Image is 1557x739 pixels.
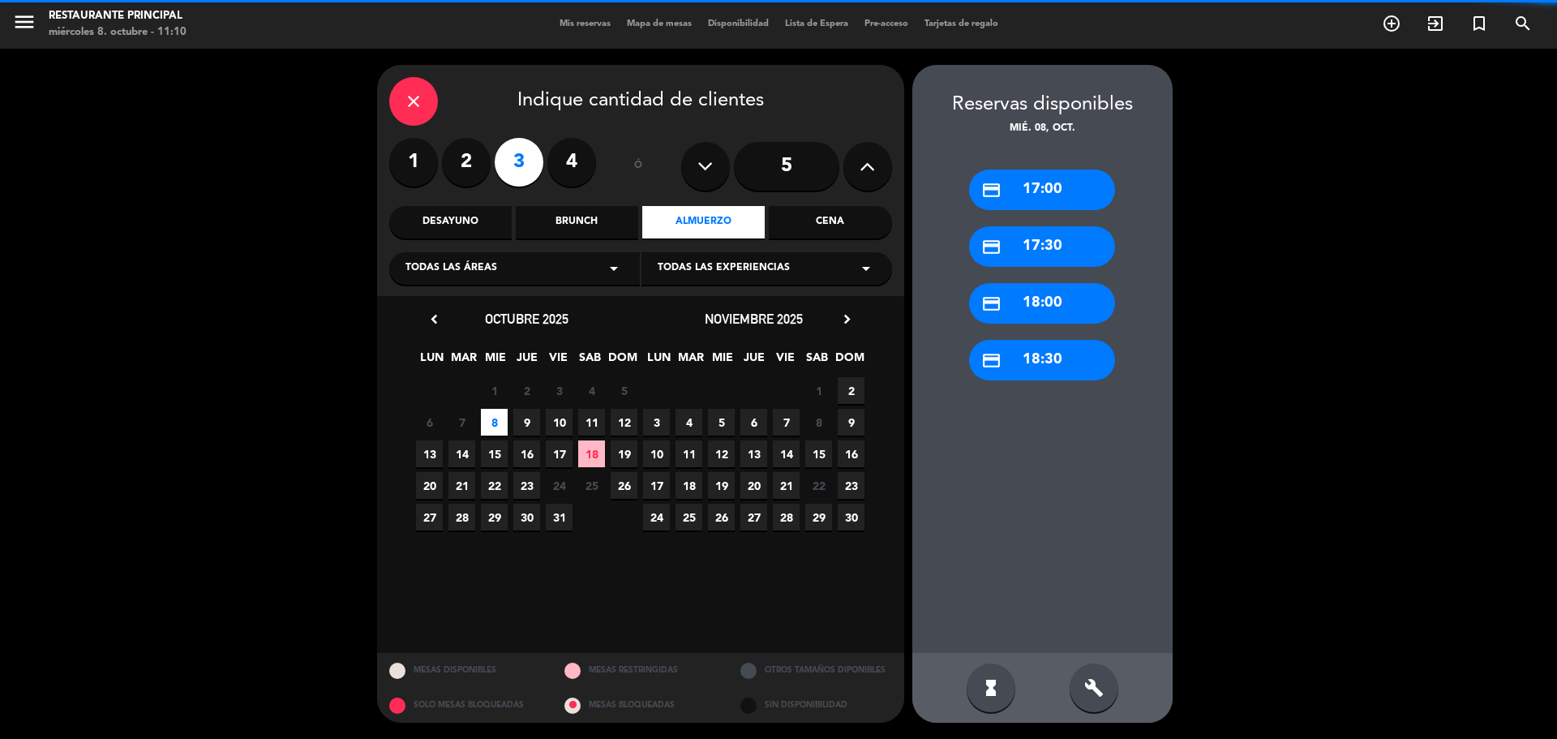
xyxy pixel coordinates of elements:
[389,138,438,187] label: 1
[773,409,800,436] span: 7
[416,504,443,531] span: 27
[389,77,892,126] div: Indique cantidad de clientes
[740,409,767,436] span: 6
[646,348,672,375] span: LUN
[495,138,543,187] label: 3
[611,440,637,467] span: 19
[772,348,799,375] span: VIE
[552,653,728,688] div: MESAS RESTRINGIDAS
[377,688,553,723] div: SOLO MESAS BLOQUEADAS
[578,472,605,499] span: 25
[546,377,573,404] span: 3
[740,348,767,375] span: JUE
[1084,678,1104,698] i: build
[416,409,443,436] span: 6
[546,440,573,467] span: 17
[545,348,572,375] span: VIE
[513,377,540,404] span: 2
[578,377,605,404] span: 4
[482,348,508,375] span: MIE
[1426,14,1445,33] i: exit_to_app
[513,504,540,531] span: 30
[416,472,443,499] span: 20
[676,472,702,499] span: 18
[448,504,475,531] span: 28
[676,504,702,531] span: 25
[708,472,735,499] span: 19
[513,440,540,467] span: 16
[740,504,767,531] span: 27
[981,678,1001,698] i: hourglass_full
[773,440,800,467] span: 14
[49,24,187,41] div: miércoles 8. octubre - 11:10
[777,19,856,28] span: Lista de Espera
[916,19,1006,28] span: Tarjetas de regalo
[773,504,800,531] span: 28
[481,377,508,404] span: 1
[405,260,497,277] span: Todas las áreas
[805,409,832,436] span: 8
[805,377,832,404] span: 1
[604,259,624,278] i: arrow_drop_down
[981,294,1002,314] i: credit_card
[856,19,916,28] span: Pre-acceso
[838,504,864,531] span: 30
[805,504,832,531] span: 29
[740,472,767,499] span: 20
[838,409,864,436] span: 9
[658,260,790,277] span: Todas las experiencias
[578,440,605,467] span: 18
[418,348,445,375] span: LUN
[546,472,573,499] span: 24
[708,440,735,467] span: 12
[839,311,856,328] i: chevron_right
[481,409,508,436] span: 8
[969,283,1115,324] div: 18:00
[513,348,540,375] span: JUE
[448,409,475,436] span: 7
[448,440,475,467] span: 14
[481,440,508,467] span: 15
[1513,14,1533,33] i: search
[643,409,670,436] span: 3
[700,19,777,28] span: Disponibilidad
[740,440,767,467] span: 13
[578,409,605,436] span: 11
[442,138,491,187] label: 2
[611,472,637,499] span: 26
[643,504,670,531] span: 24
[552,688,728,723] div: MESAS BLOQUEADAS
[676,409,702,436] span: 4
[12,10,36,34] i: menu
[49,8,187,24] div: Restaurante Principal
[404,92,423,111] i: close
[547,138,596,187] label: 4
[611,409,637,436] span: 12
[708,504,735,531] span: 26
[969,170,1115,210] div: 17:00
[577,348,603,375] span: SAB
[838,377,864,404] span: 2
[769,206,891,238] div: Cena
[709,348,736,375] span: MIE
[642,206,765,238] div: Almuerzo
[608,348,635,375] span: DOM
[485,311,568,327] span: octubre 2025
[619,19,700,28] span: Mapa de mesas
[12,10,36,40] button: menu
[481,472,508,499] span: 22
[981,350,1002,371] i: credit_card
[426,311,443,328] i: chevron_left
[1469,14,1489,33] i: turned_in_not
[856,259,876,278] i: arrow_drop_down
[838,440,864,467] span: 16
[728,653,904,688] div: OTROS TAMAÑOS DIPONIBLES
[612,138,665,195] div: ó
[677,348,704,375] span: MAR
[377,653,553,688] div: MESAS DISPONIBLES
[551,19,619,28] span: Mis reservas
[804,348,830,375] span: SAB
[546,409,573,436] span: 10
[969,340,1115,380] div: 18:30
[912,121,1173,137] div: mié. 08, oct.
